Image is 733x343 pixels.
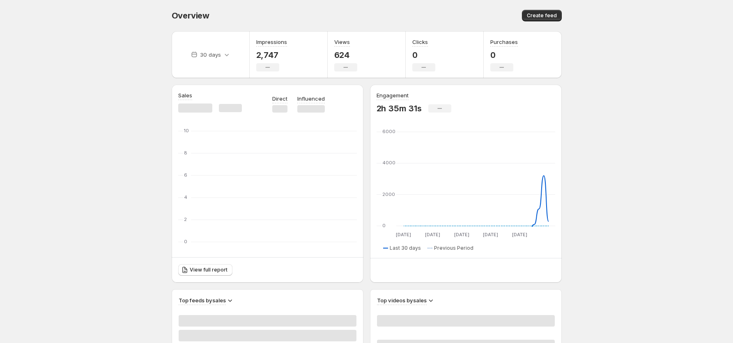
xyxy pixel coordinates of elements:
[382,223,386,228] text: 0
[522,10,562,21] button: Create feed
[297,94,325,103] p: Influenced
[256,50,287,60] p: 2,747
[184,150,187,156] text: 8
[377,104,422,113] p: 2h 35m 31s
[396,232,411,237] text: [DATE]
[200,51,221,59] p: 30 days
[184,216,187,222] text: 2
[272,94,287,103] p: Direct
[184,172,187,178] text: 6
[483,232,498,237] text: [DATE]
[256,38,287,46] h3: Impressions
[425,232,440,237] text: [DATE]
[334,38,350,46] h3: Views
[490,50,518,60] p: 0
[377,296,427,304] h3: Top videos by sales
[377,91,409,99] h3: Engagement
[434,245,473,251] span: Previous Period
[390,245,421,251] span: Last 30 days
[178,264,232,276] a: View full report
[184,194,187,200] text: 4
[527,12,557,19] span: Create feed
[412,50,435,60] p: 0
[334,50,357,60] p: 624
[454,232,469,237] text: [DATE]
[179,296,226,304] h3: Top feeds by sales
[190,267,227,273] span: View full report
[382,160,395,166] text: 4000
[184,239,187,244] text: 0
[382,129,395,134] text: 6000
[184,128,189,134] text: 10
[382,191,395,197] text: 2000
[172,11,209,21] span: Overview
[178,91,192,99] h3: Sales
[512,232,527,237] text: [DATE]
[412,38,428,46] h3: Clicks
[490,38,518,46] h3: Purchases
